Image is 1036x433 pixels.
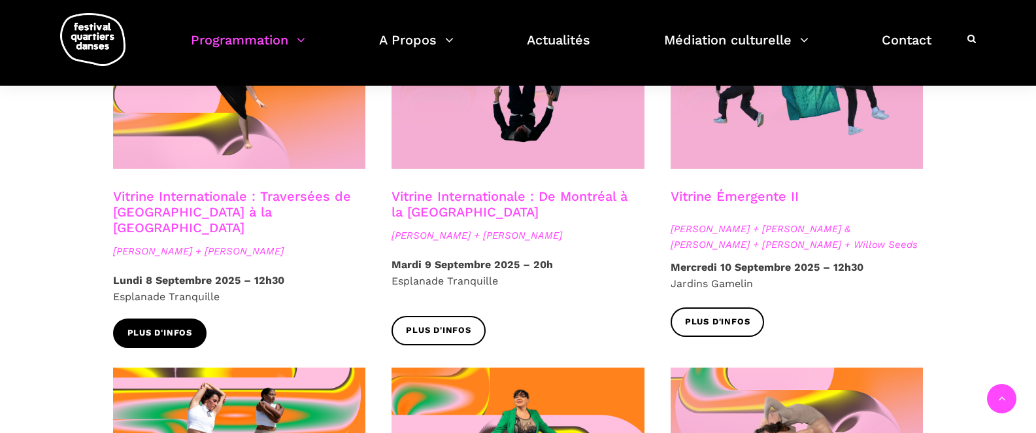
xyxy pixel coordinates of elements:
span: [PERSON_NAME] + [PERSON_NAME] [113,243,366,259]
span: Plus d'infos [406,324,471,338]
a: Médiation culturelle [664,29,809,67]
a: Vitrine Internationale : Traversées de [GEOGRAPHIC_DATA] à la [GEOGRAPHIC_DATA] [113,188,351,235]
a: Plus d'infos [392,316,486,345]
span: Esplanade Tranquille [392,275,498,287]
a: Plus d'infos [113,319,207,348]
img: logo-fqd-med [60,13,125,66]
strong: Mardi 9 Septembre 2025 – 20h [392,258,553,271]
a: Contact [882,29,931,67]
span: Plus d'infos [127,326,193,340]
span: [PERSON_NAME] + [PERSON_NAME] [392,228,644,243]
a: Vitrine Émergente II [671,188,799,204]
strong: Mercredi 10 Septembre 2025 – 12h30 [671,261,863,273]
a: Actualités [527,29,590,67]
span: Plus d'infos [685,315,750,329]
span: Esplanade Tranquille [113,290,220,303]
a: A Propos [379,29,454,67]
a: Plus d'infos [671,307,765,337]
span: Jardins Gamelin [671,277,753,290]
a: Vitrine Internationale : De Montréal à la [GEOGRAPHIC_DATA] [392,188,627,220]
strong: Lundi 8 Septembre 2025 – 12h30 [113,274,284,286]
a: Programmation [191,29,305,67]
span: [PERSON_NAME] + [PERSON_NAME] & [PERSON_NAME] + [PERSON_NAME] + Willow Seeds [671,221,924,252]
